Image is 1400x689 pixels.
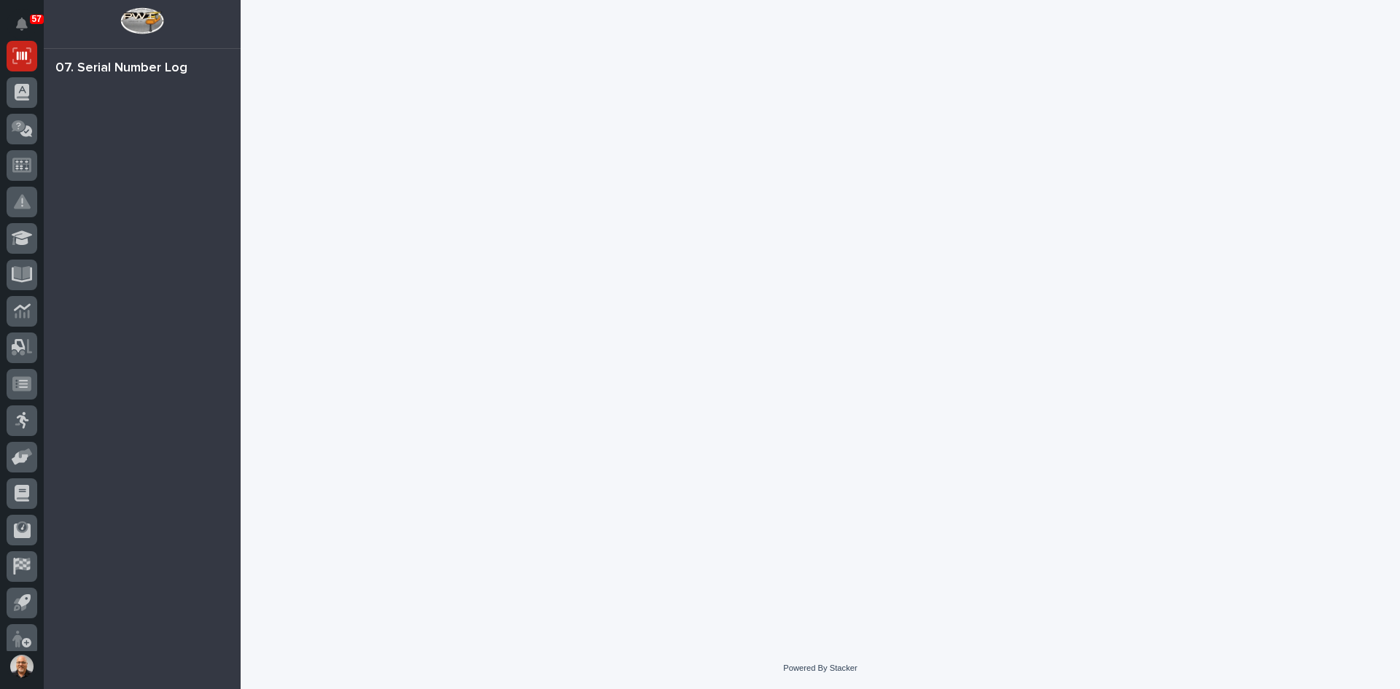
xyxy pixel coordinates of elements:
div: 07. Serial Number Log [55,61,187,77]
p: 57 [32,14,42,24]
button: users-avatar [7,651,37,682]
button: Notifications [7,9,37,39]
img: Workspace Logo [120,7,163,34]
a: Powered By Stacker [783,663,857,672]
div: Notifications57 [18,17,37,41]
